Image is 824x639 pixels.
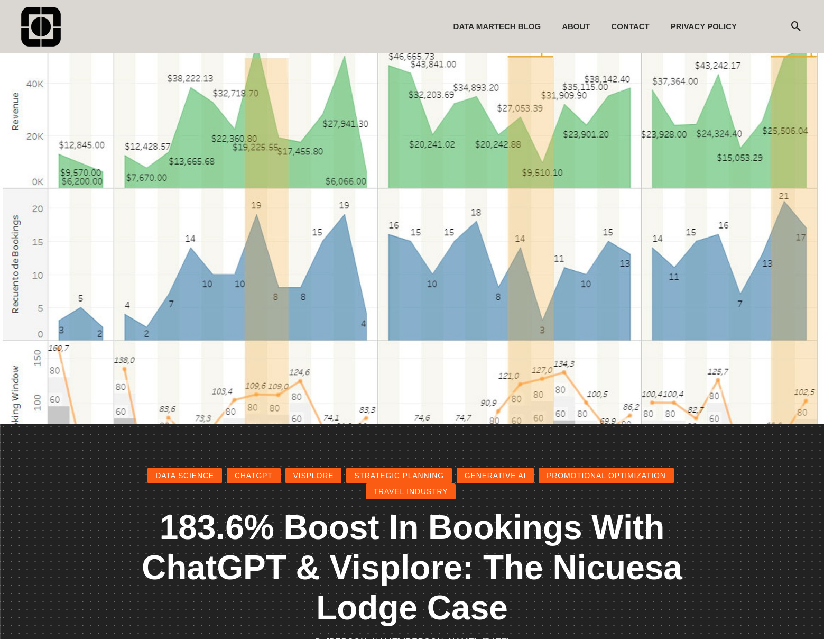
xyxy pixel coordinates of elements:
img: comando-590 [21,7,61,47]
iframe: Chat Widget [771,588,824,639]
a: Visplore [285,468,342,483]
a: Promotional Optimization [539,468,674,483]
span: 183.6% Boost in Bookings with ChatGPT & Visplore: the Nicuesa Lodge case [142,508,682,627]
a: data science [147,468,222,483]
a: Strategic Planning [346,468,452,483]
a: Generative AI [457,468,534,483]
a: Travel Industry [366,483,456,499]
a: ChatGPT [227,468,281,483]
